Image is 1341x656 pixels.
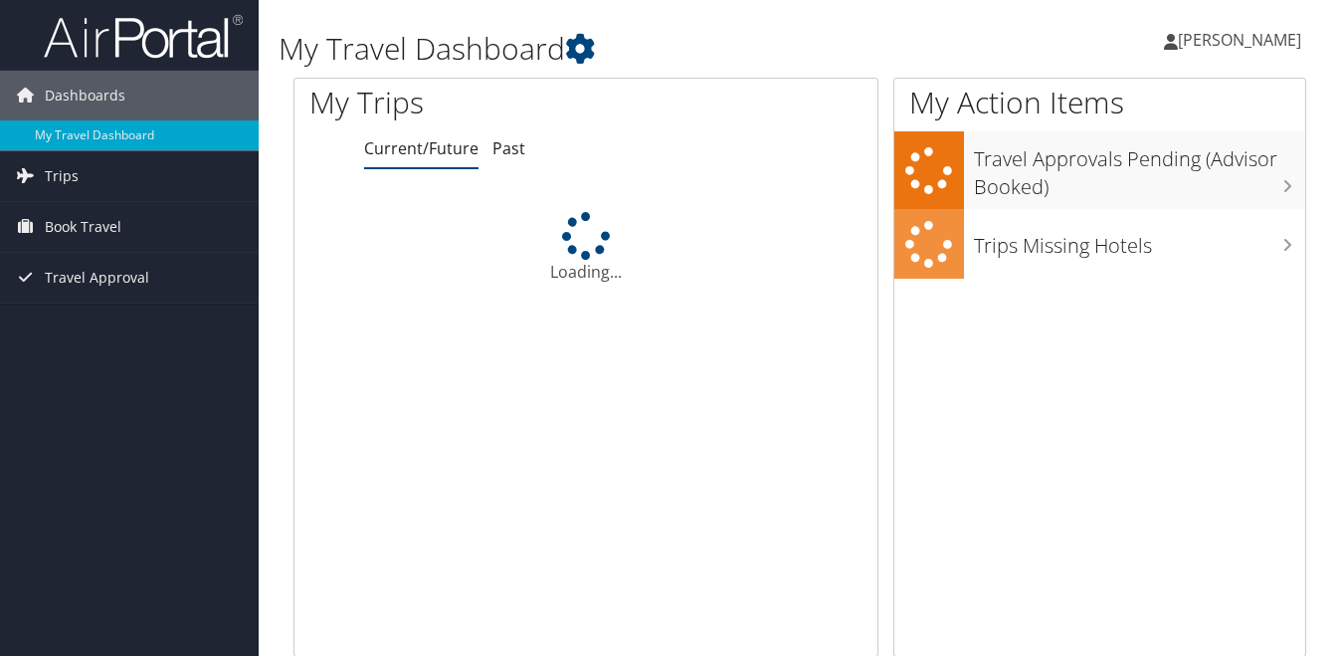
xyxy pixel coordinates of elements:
span: Trips [45,151,79,201]
h3: Trips Missing Hotels [974,222,1305,260]
h1: My Trips [309,82,620,123]
span: Dashboards [45,71,125,120]
a: Current/Future [364,137,479,159]
a: Trips Missing Hotels [894,209,1305,280]
span: Travel Approval [45,253,149,303]
img: airportal-logo.png [44,13,243,60]
a: Past [492,137,525,159]
h3: Travel Approvals Pending (Advisor Booked) [974,135,1305,201]
span: Book Travel [45,202,121,252]
a: [PERSON_NAME] [1164,10,1321,70]
h1: My Travel Dashboard [279,28,974,70]
span: [PERSON_NAME] [1178,29,1301,51]
div: Loading... [294,212,877,284]
h1: My Action Items [894,82,1305,123]
a: Travel Approvals Pending (Advisor Booked) [894,131,1305,208]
